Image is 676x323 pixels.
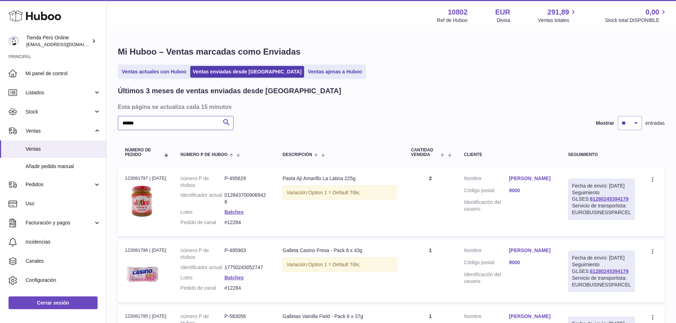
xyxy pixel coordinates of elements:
span: 0,00 [645,7,659,17]
div: Servicio de transportista: EUROBUSINESSPARCEL [572,275,631,288]
span: Pedidos [26,181,93,188]
span: Canales [26,258,101,264]
a: [PERSON_NAME] [509,175,554,182]
a: [PERSON_NAME] [509,247,554,254]
div: Servicio de transportista: EUROBUSINESSPARCEL [572,202,631,216]
dt: Lotes [181,274,225,281]
strong: EUR [495,7,510,17]
dt: Pedido de canal [181,285,225,291]
a: 9000 [509,259,554,266]
span: Descripción [282,152,312,157]
dt: Código postal [464,259,509,268]
a: 0,00 Stock total DISPONIBLE [605,7,667,24]
div: 123081797 | [DATE] [125,175,166,182]
span: Número de pedido [125,148,160,157]
dt: Identificación del usuario [464,271,509,285]
div: Cliente [464,152,554,157]
span: Facturación y pagos [26,219,93,226]
a: 61280245394179 [590,196,628,202]
dt: número P de Huboo [181,247,225,261]
div: Ref de Huboo [437,17,467,24]
span: Option 1 = Default Title; [308,262,360,267]
dt: Pedido de canal [181,219,225,226]
a: 9000 [509,187,554,194]
dd: P-495903 [224,247,268,261]
div: Galletas Vainilla Field - Pack 6 x 37g [282,313,397,320]
span: Stock total DISPONIBLE [605,17,667,24]
a: 61280245394179 [590,268,628,274]
a: Batches [224,209,243,215]
dt: Código postal [464,187,509,196]
span: número P de Huboo [181,152,227,157]
a: Ventas ajenas a Huboo [306,66,365,78]
div: 123081795 | [DATE] [125,313,166,319]
dt: Lotes [181,209,225,216]
dt: Nombre [464,313,509,322]
span: entradas [645,120,665,127]
div: Seguimiento GLSES: [568,179,635,220]
span: Uso [26,200,101,207]
dd: 17750243052747 [224,264,268,271]
dd: #12284 [224,219,268,226]
dt: Identificador actual [181,264,225,271]
label: Mostrar [596,120,614,127]
dd: P-495629 [224,175,268,189]
dt: Nombre [464,175,509,184]
div: Variación: [282,257,397,272]
span: [EMAIL_ADDRESS][DOMAIN_NAME] [26,41,104,47]
dd: #12284 [224,285,268,291]
div: Variación: [282,185,397,200]
h2: Últimos 3 meses de ventas enviadas desde [GEOGRAPHIC_DATA] [118,86,341,96]
a: Ventas actuales con Huboo [119,66,189,78]
a: [PERSON_NAME] [509,313,554,320]
span: Option 1 = Default Title; [308,190,360,195]
span: Añadir pedido manual [26,163,101,170]
div: Seguimiento [568,152,635,157]
dt: Nombre [464,247,509,256]
dd: 0128437009069428 [224,192,268,205]
div: Divisa [497,17,510,24]
td: 2 [404,168,457,236]
div: Seguimiento GLSES: [568,251,635,292]
h3: Esta página se actualiza cada 15 minutos [118,103,663,111]
dt: Identificación del usuario [464,199,509,212]
img: bolsa-casino-fresa.jpg [125,256,160,291]
td: 1 [404,240,457,302]
div: Galleta Casino Fresa - Pack 6 x 43g [282,247,397,254]
a: Ventas enviadas desde [GEOGRAPHIC_DATA] [190,66,304,78]
div: Fecha de envío: [DATE] [572,255,631,261]
span: Ventas [26,128,93,134]
dt: número P de Huboo [181,175,225,189]
dt: Identificador actual [181,192,225,205]
strong: 10802 [448,7,468,17]
span: Ventas [26,146,101,152]
span: Mi panel de control [26,70,101,77]
h1: Mi Huboo – Ventas marcadas como Enviadas [118,46,665,57]
img: Pasta-de-Aji-Amarillo-La-Latina-A.jpg [125,184,160,219]
span: Stock [26,108,93,115]
span: Configuración [26,277,101,284]
span: Cantidad vendida [411,148,439,157]
div: Pasta Ají Amarillo La Latina 225g [282,175,397,182]
span: Incidencias [26,239,101,245]
a: Batches [224,275,243,280]
div: Fecha de envío: [DATE] [572,183,631,189]
a: Cerrar sesión [9,296,98,309]
div: Tienda Perú Online [26,34,90,48]
span: Listados [26,89,93,96]
div: 123081796 | [DATE] [125,247,166,254]
span: 291,89 [548,7,569,17]
img: internalAdmin-10802@internal.huboo.com [9,36,19,46]
span: Ventas totales [538,17,577,24]
a: 291,89 Ventas totales [538,7,577,24]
